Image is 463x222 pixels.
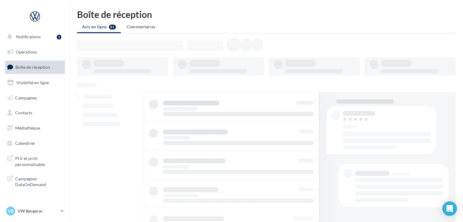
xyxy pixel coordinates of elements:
div: 1 [57,35,61,40]
span: Opérations [16,49,37,54]
span: Campagnes [15,95,37,100]
a: VB VW Bergerac [5,205,65,217]
span: Commentaires [127,24,156,29]
a: Campagnes DataOnDemand [4,172,66,190]
button: Notifications 1 [4,30,64,43]
a: Contacts [4,106,66,119]
span: PLV et print personnalisable [15,154,63,167]
div: Boîte de réception [77,10,456,19]
span: Contacts [15,110,32,115]
span: Visibilité en ligne [16,80,49,85]
a: Médiathèque [4,122,66,134]
a: Opérations [4,46,66,58]
a: Boîte de réception [4,61,66,74]
span: Médiathèque [15,125,40,130]
span: Calendrier [15,140,35,146]
a: Campagnes [4,92,66,104]
span: VB [8,208,14,214]
div: Open Intercom Messenger [442,201,457,216]
p: VW Bergerac [18,208,58,214]
span: Notifications [16,34,41,39]
a: PLV et print personnalisable [4,152,66,170]
a: Visibilité en ligne [4,76,66,89]
span: Boîte de réception [15,64,50,70]
span: Campagnes DataOnDemand [15,175,63,188]
a: Calendrier [4,137,66,150]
